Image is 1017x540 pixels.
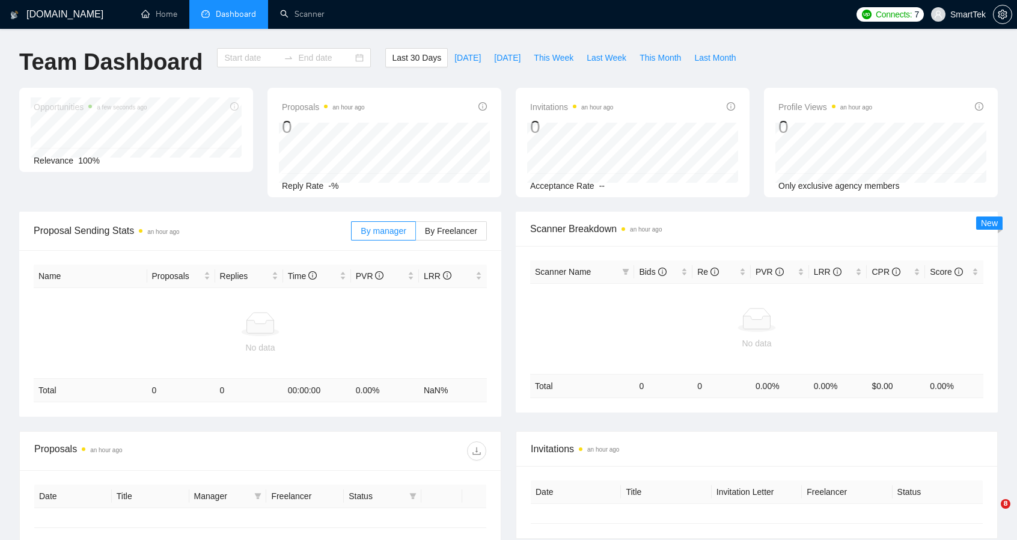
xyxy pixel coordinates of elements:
[534,51,573,64] span: This Week
[531,480,621,504] th: Date
[19,48,203,76] h1: Team Dashboard
[751,374,809,397] td: 0.00 %
[876,8,912,21] span: Connects:
[697,267,719,277] span: Re
[34,265,147,288] th: Name
[727,102,735,111] span: info-circle
[639,267,666,277] span: Bids
[599,181,605,191] span: --
[914,8,919,21] span: 7
[756,267,784,277] span: PVR
[535,337,979,350] div: No data
[802,480,892,504] th: Freelancer
[147,379,215,402] td: 0
[308,271,317,280] span: info-circle
[220,269,269,283] span: Replies
[419,379,487,402] td: NaN %
[620,263,632,281] span: filter
[872,267,900,277] span: CPR
[893,480,983,504] th: Status
[694,51,736,64] span: Last Month
[640,51,681,64] span: This Month
[633,48,688,67] button: This Month
[361,226,406,236] span: By manager
[215,379,283,402] td: 0
[993,10,1012,19] a: setting
[392,51,441,64] span: Last 30 Days
[778,100,872,114] span: Profile Views
[710,268,719,276] span: info-circle
[409,492,417,500] span: filter
[478,102,487,111] span: info-circle
[658,268,667,276] span: info-circle
[147,229,179,235] time: an hour ago
[994,10,1012,19] span: setting
[840,104,872,111] time: an hour ago
[778,115,872,138] div: 0
[993,5,1012,24] button: setting
[266,485,344,508] th: Freelancer
[34,441,260,461] div: Proposals
[775,268,784,276] span: info-circle
[712,480,802,504] th: Invitation Letter
[809,374,867,397] td: 0.00 %
[201,10,210,18] span: dashboard
[282,115,365,138] div: 0
[284,53,293,63] span: to
[454,51,481,64] span: [DATE]
[527,48,580,67] button: This Week
[252,487,264,505] span: filter
[90,447,122,453] time: an hour ago
[530,374,634,397] td: Total
[981,218,998,228] span: New
[934,10,942,19] span: user
[530,181,594,191] span: Acceptance Rate
[34,156,73,165] span: Relevance
[424,271,451,281] span: LRR
[1001,499,1010,509] span: 8
[385,48,448,67] button: Last 30 Days
[954,268,963,276] span: info-circle
[634,374,692,397] td: 0
[10,5,19,25] img: logo
[531,441,983,456] span: Invitations
[282,100,365,114] span: Proposals
[38,341,482,354] div: No data
[580,48,633,67] button: Last Week
[621,480,711,504] th: Title
[34,223,351,238] span: Proposal Sending Stats
[976,499,1005,528] iframe: Intercom live chat
[34,379,147,402] td: Total
[487,48,527,67] button: [DATE]
[468,446,486,456] span: download
[147,265,215,288] th: Proposals
[530,221,983,236] span: Scanner Breakdown
[332,104,364,111] time: an hour ago
[112,485,189,508] th: Title
[930,267,962,277] span: Score
[284,53,293,63] span: swap-right
[975,102,983,111] span: info-circle
[833,268,841,276] span: info-circle
[280,9,325,19] a: searchScanner
[224,51,279,64] input: Start date
[194,489,250,503] span: Manager
[349,489,405,503] span: Status
[282,181,323,191] span: Reply Rate
[216,9,256,19] span: Dashboard
[862,10,872,19] img: upwork-logo.png
[407,487,419,505] span: filter
[78,156,100,165] span: 100%
[254,492,261,500] span: filter
[778,181,900,191] span: Only exclusive agency members
[34,485,112,508] th: Date
[467,441,486,461] button: download
[356,271,384,281] span: PVR
[443,271,451,280] span: info-circle
[494,51,521,64] span: [DATE]
[189,485,267,508] th: Manager
[688,48,742,67] button: Last Month
[425,226,477,236] span: By Freelancer
[587,51,626,64] span: Last Week
[867,374,925,397] td: $ 0.00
